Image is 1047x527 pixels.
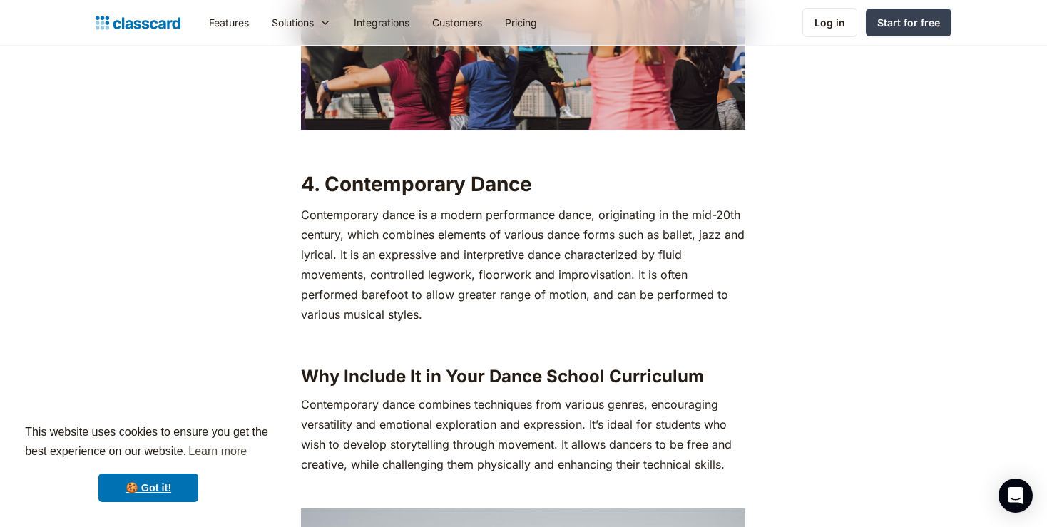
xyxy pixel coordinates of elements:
[301,394,745,474] p: Contemporary dance combines techniques from various genres, encouraging versatility and emotional...
[96,13,180,33] a: home
[494,6,548,39] a: Pricing
[301,481,745,501] p: ‍
[866,9,951,36] a: Start for free
[198,6,260,39] a: Features
[342,6,421,39] a: Integrations
[260,6,342,39] div: Solutions
[301,171,745,197] h2: 4. Contemporary Dance
[186,441,249,462] a: learn more about cookies
[877,15,940,30] div: Start for free
[301,137,745,157] p: ‍
[999,479,1033,513] div: Open Intercom Messenger
[301,366,704,387] strong: Why Include It in Your Dance School Curriculum
[814,15,845,30] div: Log in
[301,332,745,352] p: ‍
[802,8,857,37] a: Log in
[421,6,494,39] a: Customers
[272,15,314,30] div: Solutions
[25,424,272,462] span: This website uses cookies to ensure you get the best experience on our website.
[301,205,745,324] p: Contemporary dance is a modern performance dance, originating in the mid-20th century, which comb...
[98,474,198,502] a: dismiss cookie message
[11,410,285,516] div: cookieconsent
